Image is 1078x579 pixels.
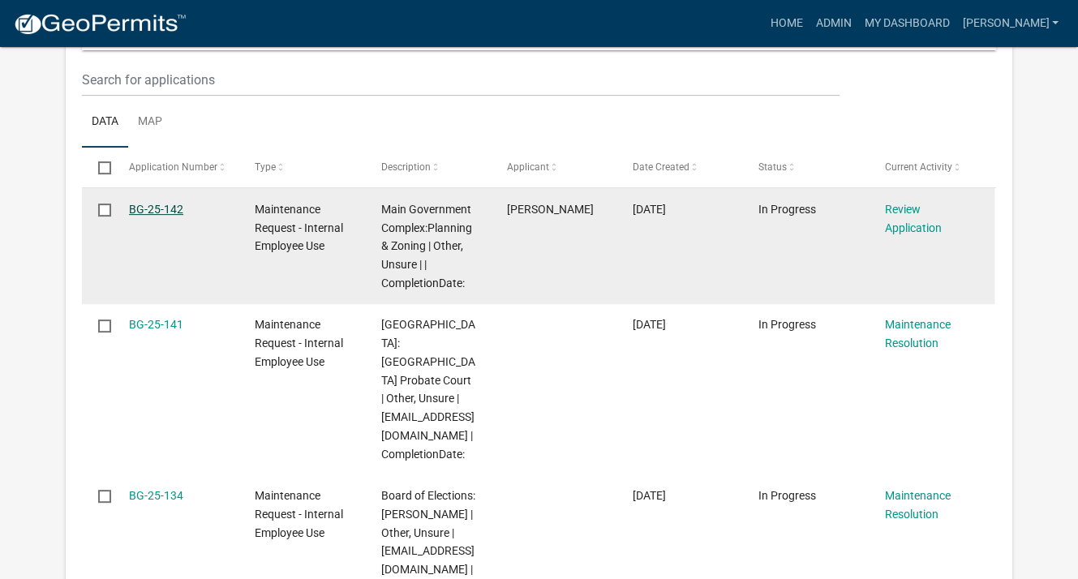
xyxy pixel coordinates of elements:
[617,148,743,187] datatable-header-cell: Date Created
[492,148,617,187] datatable-header-cell: Applicant
[758,161,787,173] span: Status
[129,318,183,331] a: BG-25-141
[758,489,816,502] span: In Progress
[82,96,128,148] a: Data
[633,318,666,331] span: 10/14/2025
[128,96,172,148] a: Map
[82,148,113,187] datatable-header-cell: Select
[884,489,950,521] a: Maintenance Resolution
[763,8,809,39] a: Home
[743,148,869,187] datatable-header-cell: Status
[758,318,816,331] span: In Progress
[129,489,183,502] a: BG-25-134
[380,203,471,289] span: Main Government Complex:Planning & Zoning | Other, Unsure | | CompletionDate:
[82,63,839,96] input: Search for applications
[884,203,941,234] a: Review Application
[255,489,343,539] span: Maintenance Request - Internal Employee Use
[884,318,950,350] a: Maintenance Resolution
[507,203,594,216] span: Melissa Payne
[255,161,276,173] span: Type
[507,161,549,173] span: Applicant
[239,148,365,187] datatable-header-cell: Type
[857,8,956,39] a: My Dashboard
[633,203,666,216] span: 10/14/2025
[956,8,1065,39] a: [PERSON_NAME]
[633,489,666,502] span: 10/08/2025
[884,161,951,173] span: Current Activity
[380,318,475,460] span: Main Government Complex:Madison County Probate Court | Other, Unsure | tgibson@madisonco.us | Com...
[758,203,816,216] span: In Progress
[633,161,689,173] span: Date Created
[809,8,857,39] a: Admin
[114,148,239,187] datatable-header-cell: Application Number
[255,318,343,368] span: Maintenance Request - Internal Employee Use
[869,148,994,187] datatable-header-cell: Current Activity
[129,203,183,216] a: BG-25-142
[129,161,217,173] span: Application Number
[255,203,343,253] span: Maintenance Request - Internal Employee Use
[380,161,430,173] span: Description
[365,148,491,187] datatable-header-cell: Description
